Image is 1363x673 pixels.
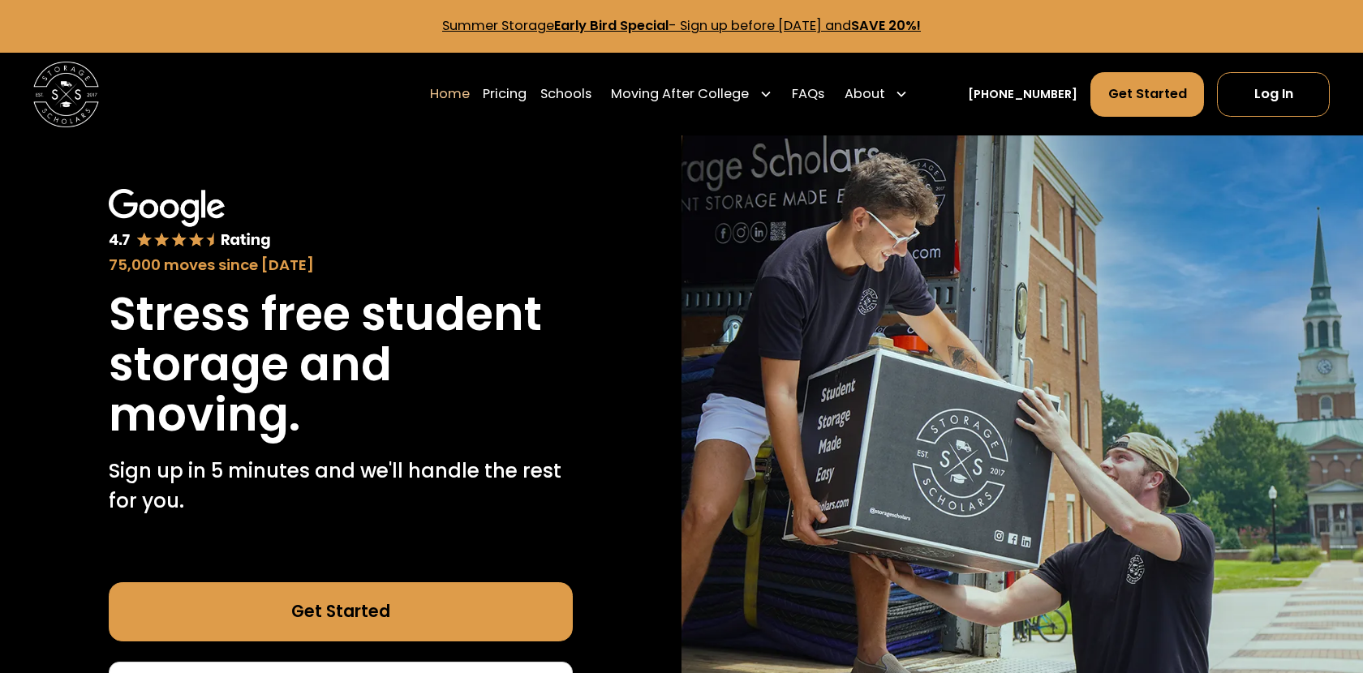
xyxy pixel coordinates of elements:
div: Moving After College [611,84,749,104]
img: Storage Scholars main logo [33,62,100,128]
p: Sign up in 5 minutes and we'll handle the rest for you. [109,457,573,517]
div: About [838,71,915,118]
div: 75,000 moves since [DATE] [109,254,573,276]
a: Summer StorageEarly Bird Special- Sign up before [DATE] andSAVE 20%! [442,16,921,35]
div: Moving After College [604,71,779,118]
strong: SAVE 20%! [851,16,921,35]
div: About [845,84,885,104]
a: Pricing [483,71,527,118]
a: Log In [1217,72,1330,117]
a: Get Started [1090,72,1204,117]
a: Schools [540,71,591,118]
h1: Stress free student storage and moving. [109,289,573,439]
a: [PHONE_NUMBER] [968,86,1077,103]
a: Get Started [109,582,573,641]
a: home [33,62,100,128]
a: Home [430,71,470,118]
img: Google 4.7 star rating [109,189,271,251]
strong: Early Bird Special [554,16,669,35]
a: FAQs [792,71,824,118]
